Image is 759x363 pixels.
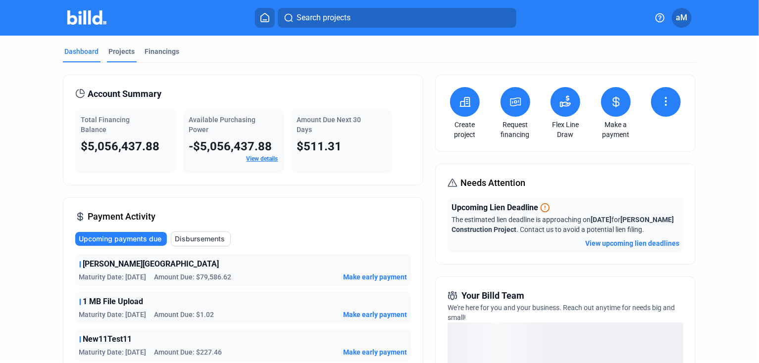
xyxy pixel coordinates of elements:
div: Financings [145,46,180,56]
span: Upcoming Lien Deadline [452,202,538,214]
a: Make a payment [599,120,633,139]
button: View upcoming lien deadlines [585,238,679,248]
span: $5,056,437.88 [81,139,160,153]
span: $511.31 [297,139,342,153]
span: Total Financing Balance [81,116,130,134]
span: Available Purchasing Power [189,116,256,134]
div: Projects [109,46,135,56]
span: Amount Due: $1.02 [154,310,214,319]
button: aM [672,8,692,28]
span: Amount Due Next 30 Days [297,116,361,134]
span: Payment Activity [88,210,156,224]
button: Disbursements [171,231,231,246]
a: View details [247,155,278,162]
span: -$5,056,437.88 [189,139,272,153]
a: Flex Line Draw [548,120,583,139]
span: Maturity Date: [DATE] [79,347,147,357]
span: aM [676,12,687,24]
button: Make early payment [343,272,407,282]
button: Make early payment [343,347,407,357]
button: Make early payment [343,310,407,319]
div: Dashboard [65,46,99,56]
button: Search projects [278,8,516,28]
img: Billd Company Logo [67,10,106,25]
span: [DATE] [591,216,611,224]
span: Maturity Date: [DATE] [79,310,147,319]
span: Amount Due: $79,586.62 [154,272,232,282]
span: We're here for you and your business. Reach out anytime for needs big and small! [448,304,675,321]
span: New11Test11 [83,333,132,345]
a: Create project [448,120,482,139]
span: Disbursements [175,234,225,244]
button: Upcoming payments due [75,232,167,246]
span: 1 MB File Upload [83,296,144,308]
span: Search projects [297,12,351,24]
span: Account Summary [88,87,162,101]
span: Maturity Date: [DATE] [79,272,147,282]
span: Your Billd Team [461,289,524,303]
span: Needs Attention [460,176,525,190]
span: Upcoming payments due [79,234,162,244]
span: Amount Due: $227.46 [154,347,222,357]
span: [PERSON_NAME][GEOGRAPHIC_DATA] [83,258,219,270]
a: Request financing [498,120,533,139]
span: The estimated lien deadline is approaching on for . Contact us to avoid a potential lien filing. [452,216,674,233]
